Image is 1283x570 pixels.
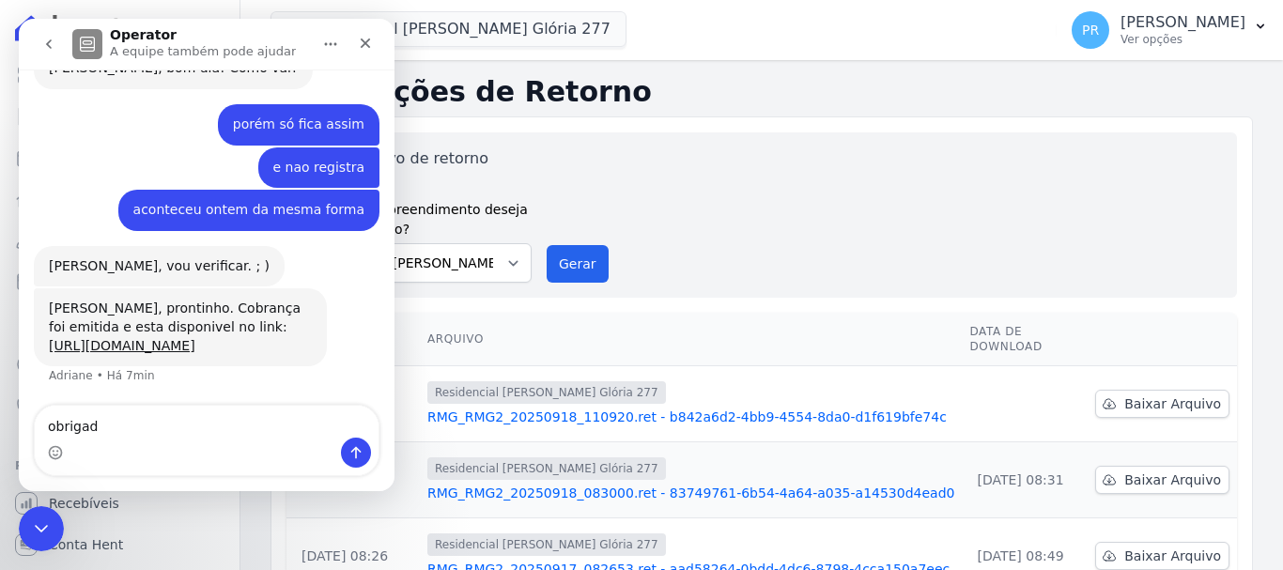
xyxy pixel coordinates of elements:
[1057,4,1283,56] button: PR [PERSON_NAME] Ver opções
[271,75,1253,109] h2: Exportações de Retorno
[15,129,361,172] div: Pamela diz…
[8,346,232,383] a: Crédito
[427,484,954,502] a: RMG_RMG2_20250918_083000.ret - 83749761-6b54-4a64-a035-a14530d4ead0
[547,245,609,283] button: Gerar
[8,139,232,177] a: Parcelas
[15,227,361,270] div: Adriane diz…
[1121,32,1245,47] p: Ver opções
[962,442,1088,518] td: [DATE] 08:31
[255,140,347,159] div: e nao registra
[19,19,394,491] iframe: Intercom live chat
[427,381,666,404] span: Residencial [PERSON_NAME] Glória 277
[30,351,136,362] div: Adriane • Há 7min
[1124,547,1221,565] span: Baixar Arquivo
[49,494,119,513] span: Recebíveis
[8,56,232,94] a: Visão Geral
[15,227,266,269] div: [PERSON_NAME], vou verificar. ; )
[1124,470,1221,489] span: Baixar Arquivo
[30,239,251,257] div: [PERSON_NAME], vou verificar. ; )
[1095,390,1229,418] a: Baixar Arquivo
[30,40,279,59] div: [PERSON_NAME], bom dia! Como vai?
[19,506,64,551] iframe: Intercom live chat
[427,533,666,556] span: Residencial [PERSON_NAME] Glória 277
[240,129,362,170] div: e nao registra
[8,263,232,300] a: Minha Carteira
[1082,23,1099,37] span: PR
[100,171,361,212] div: aconteceu ontem da mesma forma
[427,457,666,480] span: Residencial [PERSON_NAME] Glória 277
[420,313,962,366] th: Arquivo
[1095,466,1229,494] a: Baixar Arquivo
[8,222,232,259] a: Clientes
[15,454,224,477] div: Plataformas
[1124,394,1221,413] span: Baixar Arquivo
[301,147,532,193] label: Gerar arquivo de retorno avulso
[8,98,232,135] a: Contratos
[16,387,360,419] textarea: Envie uma mensagem...
[15,171,361,227] div: Pamela diz…
[8,485,232,522] a: Recebíveis
[330,8,363,41] div: Fechar
[962,313,1088,366] th: Data de Download
[199,85,361,127] div: porém só fica assim
[271,11,626,47] button: Residencial [PERSON_NAME] Glória 277
[30,281,293,336] div: [PERSON_NAME], prontinho. Cobrança foi emitida e esta disponivel no link:
[29,426,44,441] button: Selecionador de Emoji
[15,270,308,347] div: [PERSON_NAME], prontinho. Cobrança foi emitida e esta disponivel no link:[URL][DOMAIN_NAME]Adrian...
[8,526,232,563] a: Conta Hent
[15,29,361,85] div: Adriane diz…
[8,180,232,218] a: Lotes
[427,408,954,426] a: RMG_RMG2_20250918_110920.ret - b842a6d2-4bb9-4554-8da0-d1f619bfe74c
[1095,542,1229,570] a: Baixar Arquivo
[214,97,346,116] div: porém só fica assim
[115,182,346,201] div: aconteceu ontem da mesma forma
[8,304,232,342] a: Transferências
[294,8,330,43] button: Início
[15,270,361,389] div: Adriane diz…
[15,85,361,129] div: Pamela diz…
[49,535,123,554] span: Conta Hent
[322,419,352,449] button: Enviar uma mensagem
[1121,13,1245,32] p: [PERSON_NAME]
[301,193,532,239] label: Para qual empreendimento deseja gerar o arquivo?
[30,319,177,334] a: [URL][DOMAIN_NAME]
[91,23,277,42] p: A equipe também pode ajudar
[8,387,232,424] a: Negativação
[15,29,294,70] div: [PERSON_NAME], bom dia! Como vai?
